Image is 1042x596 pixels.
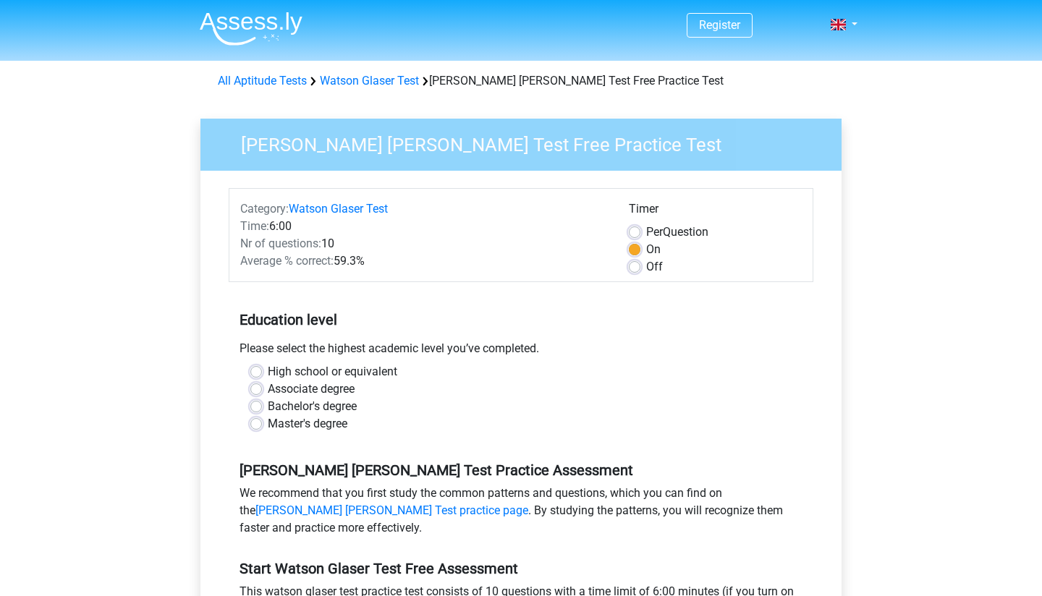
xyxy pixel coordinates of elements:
span: Category: [240,202,289,216]
img: Assessly [200,12,302,46]
label: On [646,241,661,258]
label: Associate degree [268,380,355,398]
div: 10 [229,235,618,252]
a: All Aptitude Tests [218,74,307,88]
a: Watson Glaser Test [289,202,388,216]
a: Watson Glaser Test [320,74,419,88]
div: Please select the highest academic level you’ve completed. [229,340,813,363]
div: Timer [629,200,802,223]
span: Time: [240,219,269,233]
div: 6:00 [229,218,618,235]
h5: Education level [240,305,802,334]
label: Question [646,223,708,241]
label: Off [646,258,663,276]
h3: [PERSON_NAME] [PERSON_NAME] Test Free Practice Test [224,128,831,156]
span: Per [646,225,663,239]
div: We recommend that you first study the common patterns and questions, which you can find on the . ... [229,485,813,542]
div: [PERSON_NAME] [PERSON_NAME] Test Free Practice Test [212,72,830,90]
span: Average % correct: [240,254,334,268]
a: Register [699,18,740,32]
a: [PERSON_NAME] [PERSON_NAME] Test practice page [255,503,528,517]
label: Master's degree [268,415,347,433]
h5: [PERSON_NAME] [PERSON_NAME] Test Practice Assessment [240,461,802,479]
span: Nr of questions: [240,237,321,250]
div: 59.3% [229,252,618,270]
label: High school or equivalent [268,363,397,380]
h5: Start Watson Glaser Test Free Assessment [240,560,802,577]
label: Bachelor's degree [268,398,357,415]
